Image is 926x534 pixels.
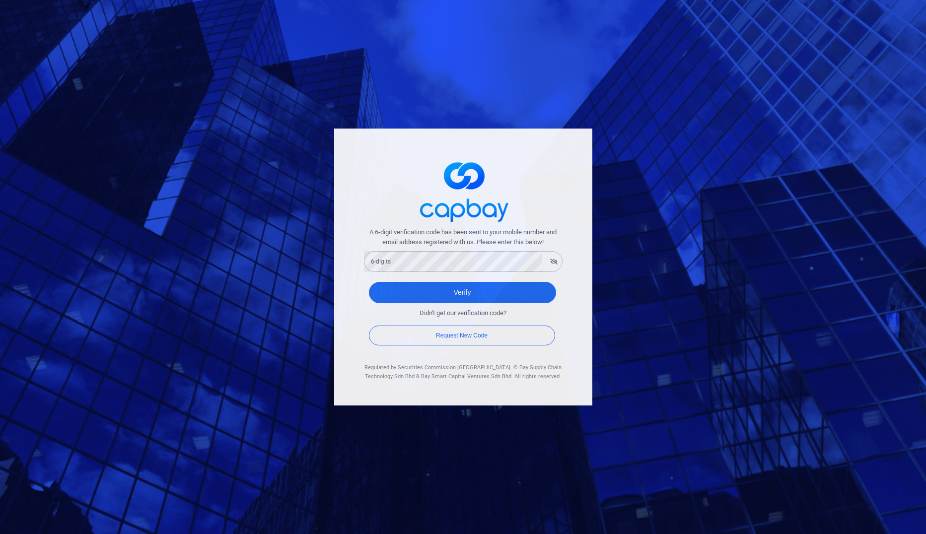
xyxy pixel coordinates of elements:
[414,153,513,227] img: logo
[369,326,555,345] button: Request New Code
[364,227,563,248] span: A 6-digit verification code has been sent to your mobile number and email address registered with...
[369,282,556,303] button: Verify
[420,308,506,319] span: Didn't get our verification code?
[364,363,563,381] div: Regulated by Securities Commission [GEOGRAPHIC_DATA]. © Bay Supply Chain Technology Sdn Bhd & Bay...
